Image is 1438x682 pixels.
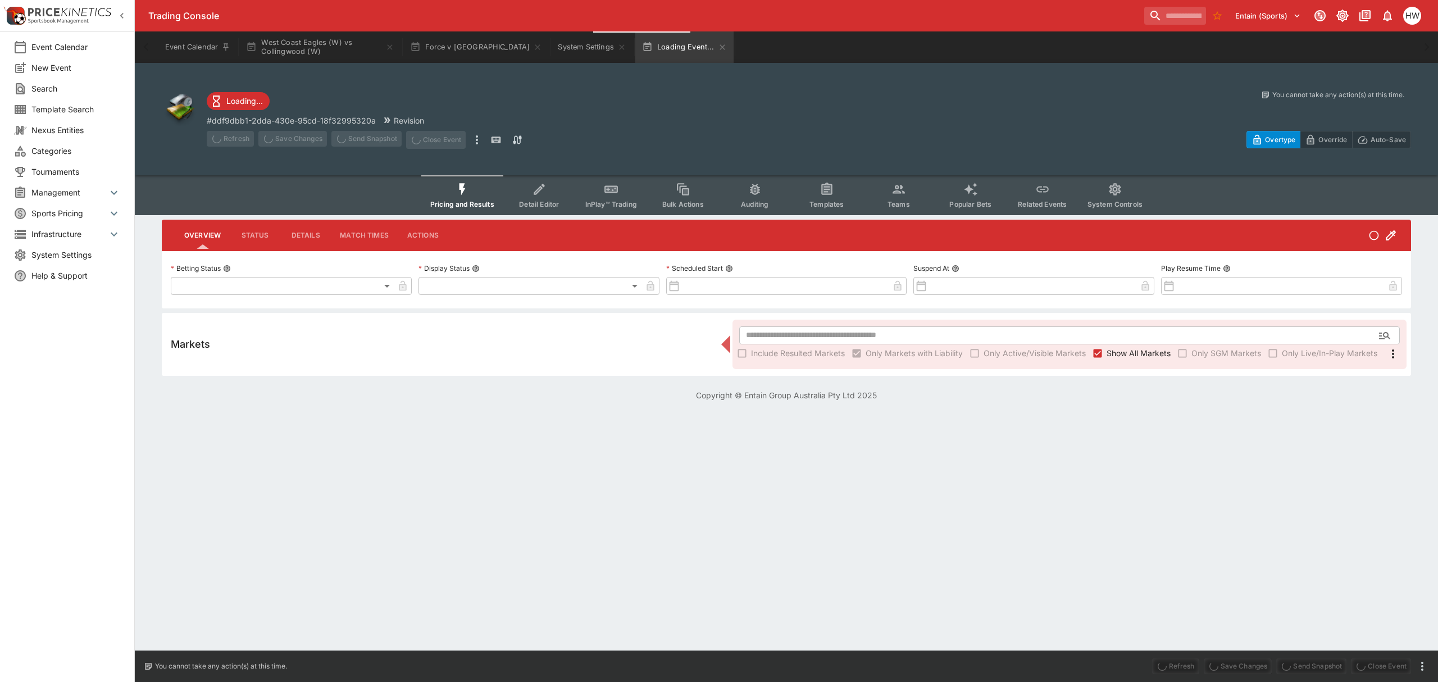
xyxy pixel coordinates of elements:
span: Infrastructure [31,228,107,240]
p: Revision [394,115,424,126]
button: Details [280,222,331,249]
p: Overtype [1265,134,1295,146]
span: Categories [31,145,121,157]
div: Start From [1246,131,1411,148]
p: You cannot take any action(s) at this time. [1272,90,1404,100]
span: Pricing and Results [430,200,494,208]
button: Overtype [1246,131,1300,148]
span: Bulk Actions [662,200,704,208]
span: Help & Support [31,270,121,281]
span: Template Search [31,103,121,115]
span: Show All Markets [1107,347,1171,359]
button: Auto-Save [1352,131,1411,148]
div: Event type filters [421,175,1152,215]
button: Actions [398,222,448,249]
button: Play Resume Time [1223,265,1231,272]
button: Match Times [331,222,398,249]
span: Management [31,187,107,198]
span: InPlay™ Trading [585,200,637,208]
img: PriceKinetics [28,8,111,16]
button: Suspend At [952,265,959,272]
span: Search [31,83,121,94]
p: Betting Status [171,263,221,273]
span: Only Live/In-Play Markets [1282,347,1377,359]
button: Open [1375,325,1395,345]
button: Scheduled Start [725,265,733,272]
h5: Markets [171,338,210,351]
button: Betting Status [223,265,231,272]
p: Play Resume Time [1161,263,1221,273]
button: Overview [175,222,230,249]
span: Only Active/Visible Markets [984,347,1086,359]
span: Detail Editor [519,200,559,208]
button: Display Status [472,265,480,272]
button: No Bookmarks [1208,7,1226,25]
div: Trading Console [148,10,1140,22]
button: Loading Event... [635,31,734,63]
svg: More [1386,347,1400,361]
p: Scheduled Start [666,263,723,273]
span: Tournaments [31,166,121,178]
span: Nexus Entities [31,124,121,136]
img: PriceKinetics Logo [3,4,26,27]
button: System Settings [551,31,632,63]
span: Only SGM Markets [1191,347,1261,359]
button: Notifications [1377,6,1398,26]
button: Connected to PK [1310,6,1330,26]
span: System Settings [31,249,121,261]
p: Copyright © Entain Group Australia Pty Ltd 2025 [135,389,1438,401]
span: Event Calendar [31,41,121,53]
p: Auto-Save [1371,134,1406,146]
span: Auditing [741,200,768,208]
span: Related Events [1018,200,1067,208]
span: Sports Pricing [31,207,107,219]
button: Event Calendar [158,31,237,63]
p: Display Status [418,263,470,273]
p: Loading... [226,95,263,107]
span: New Event [31,62,121,74]
div: Harrison Walker [1403,7,1421,25]
button: more [470,131,484,149]
input: search [1144,7,1206,25]
p: Override [1318,134,1347,146]
span: Popular Bets [949,200,991,208]
p: You cannot take any action(s) at this time. [155,661,287,671]
button: Toggle light/dark mode [1332,6,1353,26]
button: Harrison Walker [1400,3,1425,28]
img: other.png [162,90,198,126]
span: Templates [809,200,844,208]
button: Force v [GEOGRAPHIC_DATA] [403,31,549,63]
button: Select Tenant [1228,7,1308,25]
span: Teams [888,200,910,208]
p: Copy To Clipboard [207,115,376,126]
span: Include Resulted Markets [751,347,845,359]
button: Status [230,222,280,249]
span: System Controls [1087,200,1143,208]
p: Suspend At [913,263,949,273]
button: more [1416,660,1429,673]
button: Override [1300,131,1352,148]
button: Documentation [1355,6,1375,26]
span: Only Markets with Liability [866,347,963,359]
button: West Coast Eagles (W) vs Collingwood (W) [239,31,401,63]
img: Sportsbook Management [28,19,89,24]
